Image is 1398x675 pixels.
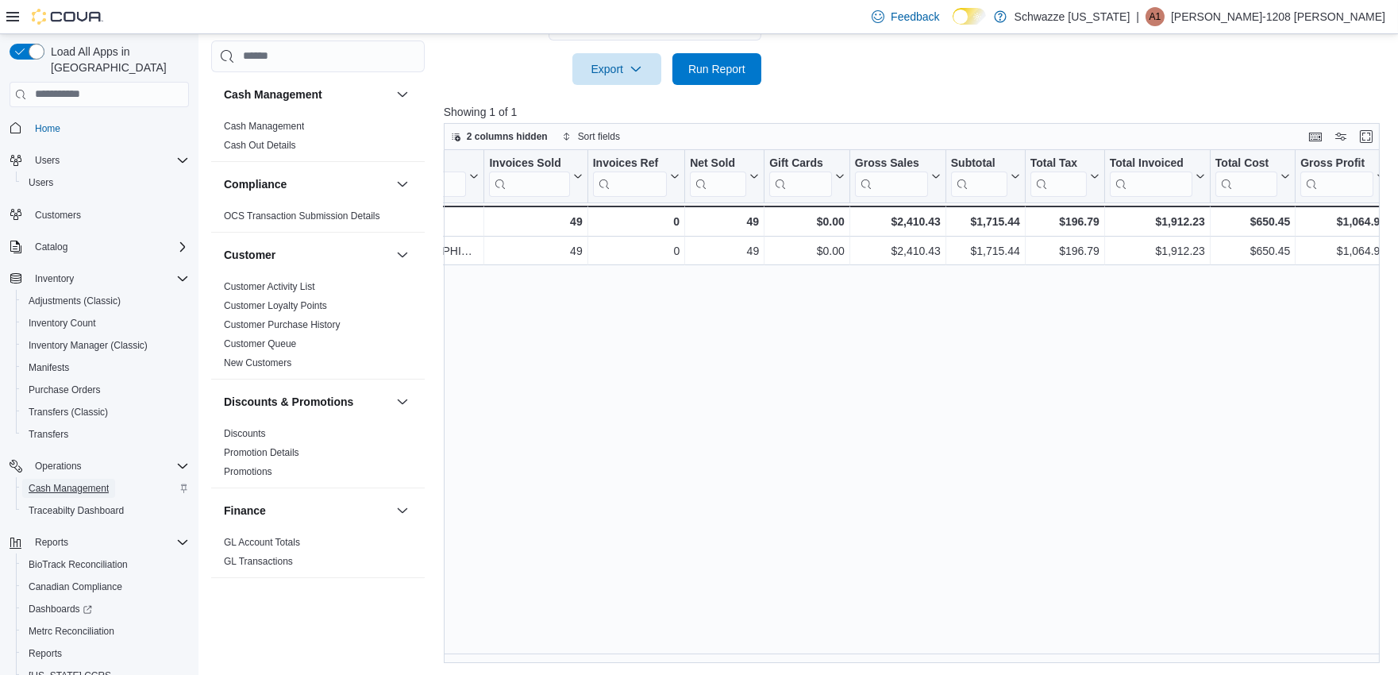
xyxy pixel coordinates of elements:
span: Run Report [688,61,745,77]
a: Discounts [224,427,266,438]
span: Inventory Count [29,317,96,330]
button: Catalog [3,236,195,258]
button: Gross Sales [855,156,941,196]
button: Operations [3,455,195,477]
button: Compliance [393,174,412,193]
button: Inventory [29,269,80,288]
button: Enter fullscreen [1357,127,1376,146]
div: Invoices Ref [592,156,666,196]
span: Inventory Manager (Classic) [22,336,189,355]
button: Finance [224,502,390,518]
a: Customer Queue [224,337,296,349]
span: Inventory [35,272,74,285]
a: Customer Loyalty Points [224,299,327,310]
span: Inventory Manager (Classic) [29,339,148,352]
button: Catalog [29,237,74,256]
span: Metrc Reconciliation [22,622,189,641]
span: Canadian Compliance [29,580,122,593]
div: Total Cost [1215,156,1277,196]
div: Net Sold [690,156,746,171]
button: Users [3,149,195,172]
div: $0.00 [769,241,845,260]
a: OCS Transaction Submission Details [224,210,380,221]
span: A1 [1150,7,1161,26]
div: $1,715.44 [951,241,1020,260]
span: Load All Apps in [GEOGRAPHIC_DATA] [44,44,189,75]
button: Adjustments (Classic) [16,290,195,312]
div: 49 [690,212,759,231]
div: Subtotal [951,156,1007,196]
img: Cova [32,9,103,25]
a: Inventory Manager (Classic) [22,336,154,355]
a: Dashboards [16,598,195,620]
h3: Discounts & Promotions [224,393,353,409]
div: Invoices Sold [489,156,569,171]
div: $1,715.44 [951,212,1020,231]
button: Export [572,53,661,85]
span: Discounts [224,426,266,439]
a: Transfers [22,425,75,444]
button: Operations [29,457,88,476]
div: Arthur-1208 Emsley [1146,7,1165,26]
button: Total Tax [1030,156,1100,196]
span: BioTrack Reconciliation [22,555,189,574]
span: Catalog [35,241,67,253]
button: Reports [16,642,195,665]
button: Subtotal [951,156,1020,196]
a: Cash Management [22,479,115,498]
button: Users [16,172,195,194]
div: Net Sold [690,156,746,196]
p: Showing 1 of 1 [444,104,1389,120]
a: Canadian Compliance [22,577,129,596]
a: Feedback [865,1,945,33]
span: Dashboards [29,603,92,615]
span: Users [35,154,60,167]
button: Cash Management [16,477,195,499]
span: Users [29,151,189,170]
div: Total Invoiced [1110,156,1192,171]
button: Finance [393,500,412,519]
button: Compliance [224,175,390,191]
a: Transfers (Classic) [22,403,114,422]
span: Promotion Details [224,445,299,458]
h3: Cash Management [224,86,322,102]
div: 0 [592,212,679,231]
span: Users [22,173,189,192]
div: Gross Profit [1300,156,1373,196]
button: Run Report [672,53,761,85]
a: Customer Activity List [224,280,315,291]
button: Inventory [3,268,195,290]
a: Promotions [224,465,272,476]
a: GL Transactions [224,555,293,566]
button: Gift Cards [769,156,845,196]
a: Dashboards [22,600,98,619]
button: Customer [393,245,412,264]
span: Cash Out Details [224,138,296,151]
span: Adjustments (Classic) [29,295,121,307]
a: Adjustments (Classic) [22,291,127,310]
button: Reports [3,531,195,553]
button: Transfers [16,423,195,445]
div: $650.45 [1215,241,1290,260]
button: Total Cost [1215,156,1290,196]
div: Location [360,156,466,196]
input: Dark Mode [953,8,986,25]
button: Invoices Sold [489,156,582,196]
span: Inventory Count [22,314,189,333]
button: Reports [29,533,75,552]
div: Gross Sales [855,156,928,171]
div: $0.00 [769,212,845,231]
span: Promotions [224,465,272,477]
div: $1,912.23 [1110,212,1205,231]
button: Canadian Compliance [16,576,195,598]
div: $2,410.43 [855,241,941,260]
h3: Customer [224,246,275,262]
button: Customers [3,203,195,226]
p: [PERSON_NAME]-1208 [PERSON_NAME] [1171,7,1385,26]
div: Total Cost [1215,156,1277,171]
span: Customers [35,209,81,222]
button: Inventory Manager (Classic) [16,334,195,357]
button: 2 columns hidden [445,127,554,146]
span: Reports [22,644,189,663]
